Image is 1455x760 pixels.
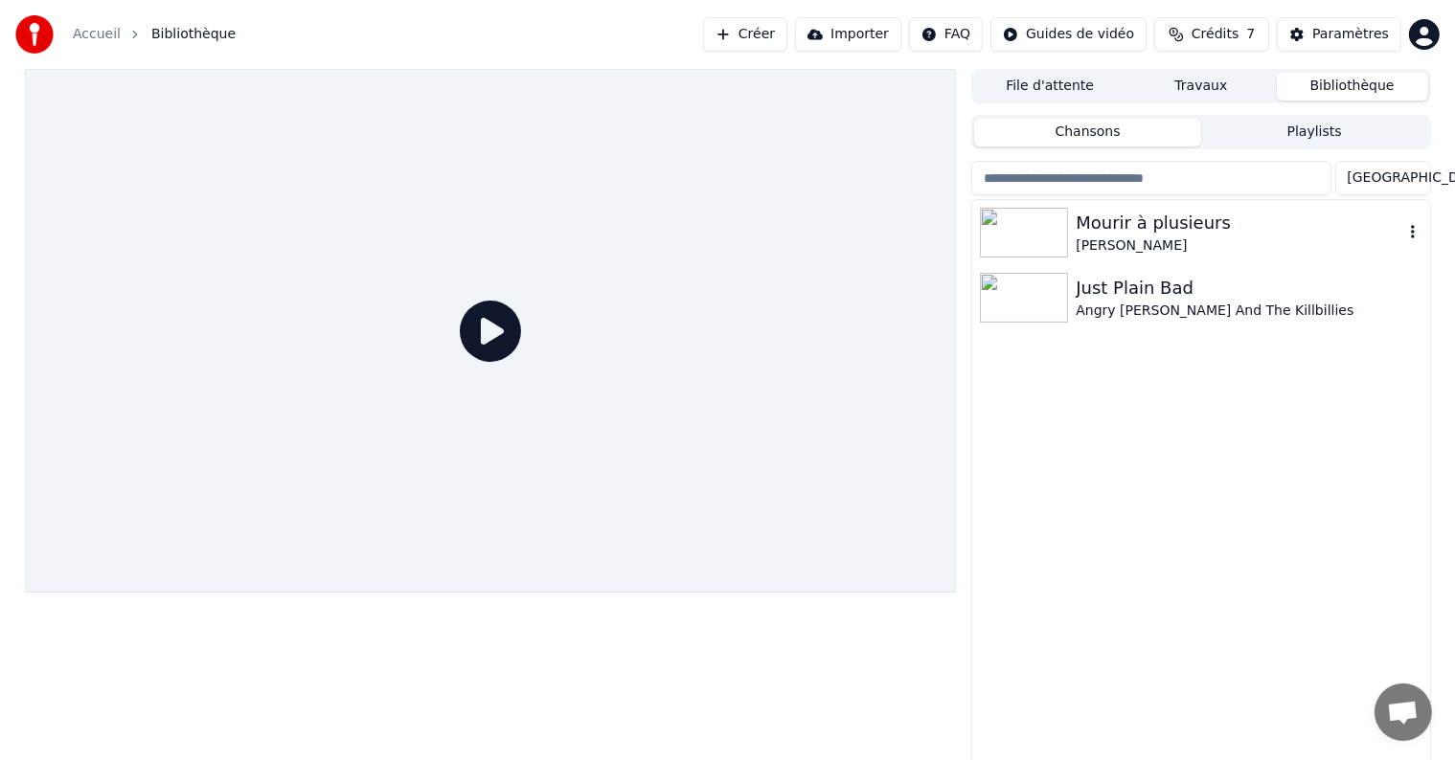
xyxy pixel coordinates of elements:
button: Playlists [1201,119,1428,146]
button: Crédits7 [1154,17,1269,52]
div: Angry [PERSON_NAME] And The Killbillies [1076,302,1421,321]
span: Bibliothèque [151,25,236,44]
button: File d'attente [974,73,1125,101]
span: 7 [1246,25,1255,44]
img: youka [15,15,54,54]
button: Bibliothèque [1277,73,1428,101]
button: Travaux [1125,73,1277,101]
nav: breadcrumb [73,25,236,44]
span: Crédits [1192,25,1239,44]
a: Ouvrir le chat [1375,683,1432,741]
div: Just Plain Bad [1076,275,1421,302]
button: Guides de vidéo [990,17,1147,52]
button: Créer [703,17,787,52]
a: Accueil [73,25,121,44]
button: Paramètres [1277,17,1401,52]
div: Mourir à plusieurs [1076,210,1402,236]
button: Chansons [974,119,1201,146]
div: [PERSON_NAME] [1076,236,1402,256]
button: Importer [795,17,901,52]
div: Paramètres [1312,25,1389,44]
button: FAQ [909,17,983,52]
